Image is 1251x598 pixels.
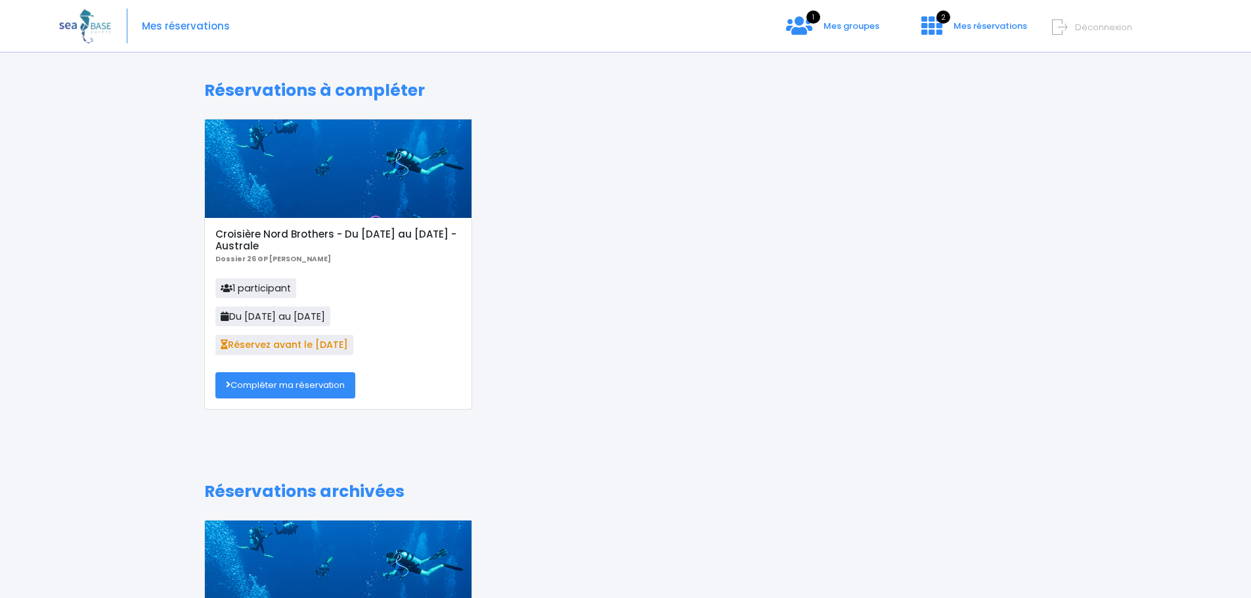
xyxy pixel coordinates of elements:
span: Mes groupes [823,20,879,32]
a: 1 Mes groupes [776,24,890,37]
span: 1 [806,11,820,24]
span: Déconnexion [1075,21,1132,33]
a: 2 Mes réservations [911,24,1035,37]
span: 2 [936,11,950,24]
h1: Réservations archivées [204,482,1047,502]
a: Compléter ma réservation [215,372,355,398]
span: 1 participant [215,278,296,298]
span: Réservez avant le [DATE] [215,335,353,354]
h5: Croisière Nord Brothers - Du [DATE] au [DATE] - Australe [215,228,460,252]
b: Dossier 26 GP [PERSON_NAME] [215,254,331,264]
span: Du [DATE] au [DATE] [215,307,330,326]
span: Mes réservations [954,20,1027,32]
h1: Réservations à compléter [204,81,1047,100]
